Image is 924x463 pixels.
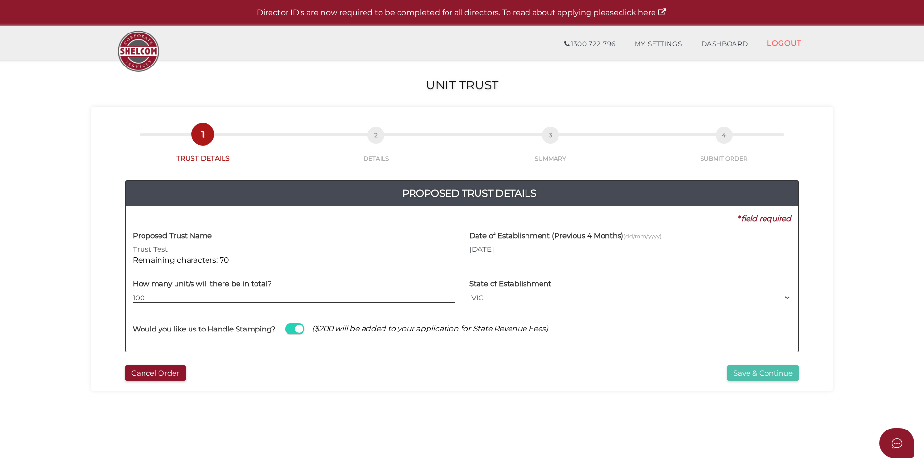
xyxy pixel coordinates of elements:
[555,34,625,54] a: 1300 722 796
[133,325,276,333] h4: Would you like us to Handle Stamping?
[757,33,811,53] a: LOGOUT
[133,255,229,265] span: Remaining characters: 70
[133,232,212,240] h4: Proposed Trust Name
[312,323,548,334] span: ($200 will be added to your application for State Revenue Fees)
[125,365,186,381] button: Cancel Order
[727,365,799,381] button: Save & Continue
[469,232,662,240] h4: Date of Establishment (Previous 4 Months)
[625,34,692,54] a: MY SETTINGS
[716,127,733,144] span: 4
[194,126,211,143] span: 1
[290,137,462,163] a: 2DETAILS
[623,233,662,240] small: (dd/mm/yyyy)
[619,8,667,17] a: click here
[462,137,639,163] a: 3SUMMARY
[115,136,290,163] a: 1TRUST DETAILS
[24,7,900,18] p: Director ID's are now required to be completed for all directors. To read about applying please
[741,214,791,223] i: field required
[692,34,758,54] a: DASHBOARD
[542,127,559,144] span: 3
[133,280,272,288] h4: How many unit/s will there be in total?
[469,280,551,288] h4: State of Establishment
[133,185,806,201] h4: Proposed Trust Details
[113,26,164,77] img: Logo
[367,127,384,144] span: 2
[639,137,809,163] a: 4SUBMIT ORDER
[879,428,914,458] button: Open asap
[469,244,791,255] input: dd/mm/yyyy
